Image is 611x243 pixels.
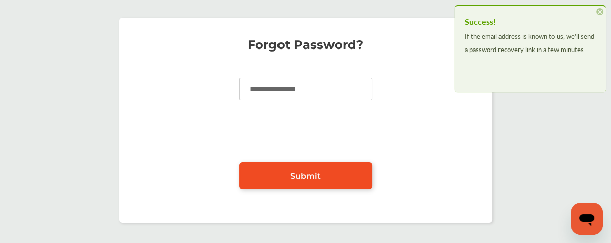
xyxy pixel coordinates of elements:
a: Submit [239,162,372,189]
iframe: reCAPTCHA [229,115,382,155]
p: Forgot Password? [129,40,482,50]
iframe: Button to launch messaging window [571,203,603,235]
span: × [596,8,603,15]
div: If the email address is known to us, we'll send a password recovery link in a few minutes. [465,30,596,56]
span: Submit [290,171,321,181]
h4: Success! [465,14,596,30]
